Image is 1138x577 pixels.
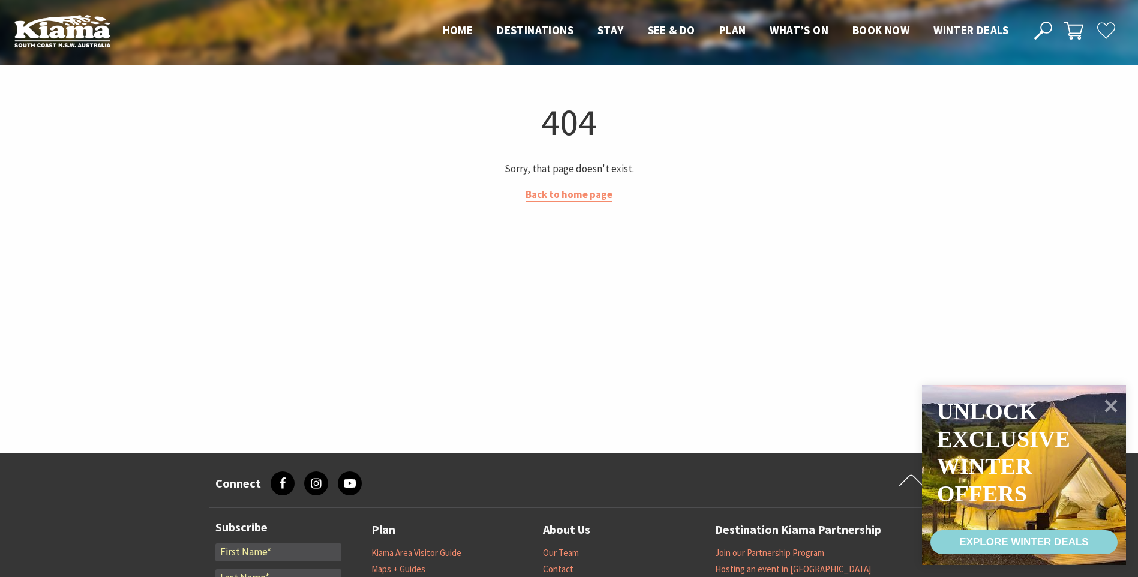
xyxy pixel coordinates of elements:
[543,547,579,559] a: Our Team
[719,23,746,37] span: Plan
[214,161,924,177] p: Sorry, that page doesn't exist.
[215,520,341,534] h3: Subscribe
[543,563,573,575] a: Contact
[930,530,1118,554] a: EXPLORE WINTER DEALS
[214,98,924,146] h1: 404
[648,23,695,37] span: See & Do
[770,23,828,37] span: What’s On
[715,520,881,540] a: Destination Kiama Partnership
[371,520,395,540] a: Plan
[443,23,473,37] span: Home
[715,563,871,575] a: Hosting an event in [GEOGRAPHIC_DATA]
[852,23,909,37] span: Book now
[715,547,824,559] a: Join our Partnership Program
[431,21,1020,41] nav: Main Menu
[937,398,1070,507] div: Unlock exclusive winter offers
[526,188,612,202] a: Back to home page
[959,530,1088,554] div: EXPLORE WINTER DEALS
[215,543,341,561] input: First Name*
[371,563,425,575] a: Maps + Guides
[497,23,573,37] span: Destinations
[597,23,624,37] span: Stay
[543,520,590,540] a: About Us
[14,14,110,47] img: Kiama Logo
[933,23,1008,37] span: Winter Deals
[215,476,261,491] h3: Connect
[371,547,461,559] a: Kiama Area Visitor Guide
